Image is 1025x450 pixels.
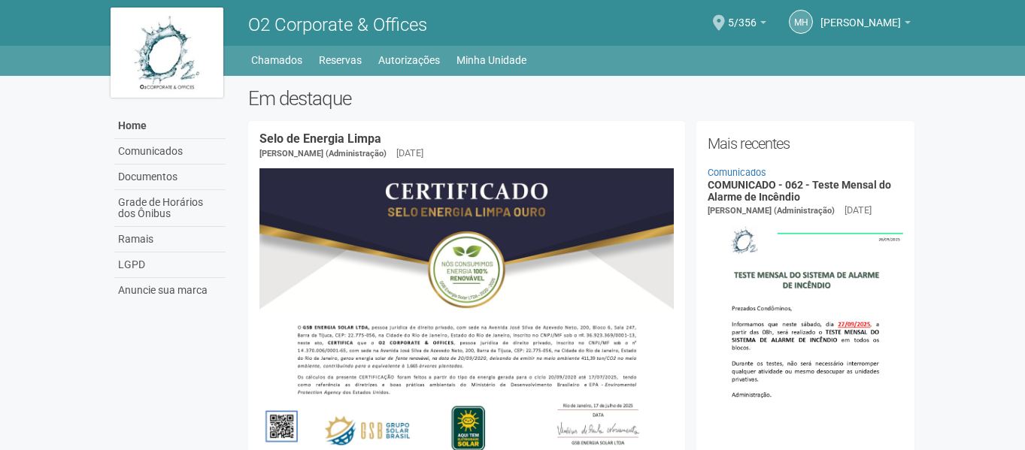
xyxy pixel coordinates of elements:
a: [PERSON_NAME] [820,19,911,31]
a: Grade de Horários dos Ônibus [114,190,226,227]
span: Marcello Henrique Jardim Barbosa [820,2,901,29]
a: Reservas [319,50,362,71]
a: LGPD [114,252,226,278]
a: 5/356 [728,19,766,31]
a: Selo de Energia Limpa [259,131,381,146]
span: 5/356 [728,2,757,29]
a: Ramais [114,227,226,252]
a: Documentos [114,165,226,190]
a: Comunicados [708,167,766,178]
a: Minha Unidade [456,50,526,71]
span: [PERSON_NAME] (Administração) [259,149,387,159]
a: Comunicados [114,139,226,165]
img: logo.jpg [111,8,223,98]
a: Chamados [251,50,302,71]
a: Autorizações [378,50,440,71]
span: [PERSON_NAME] (Administração) [708,206,835,216]
div: [DATE] [396,146,423,160]
span: O2 Corporate & Offices [248,14,427,35]
div: [DATE] [845,204,872,217]
a: Home [114,113,226,139]
h2: Mais recentes [708,132,904,155]
h2: Em destaque [248,87,915,110]
a: Anuncie sua marca [114,278,226,303]
a: COMUNICADO - 062 - Teste Mensal do Alarme de Incêndio [708,179,891,202]
a: MH [789,10,813,34]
